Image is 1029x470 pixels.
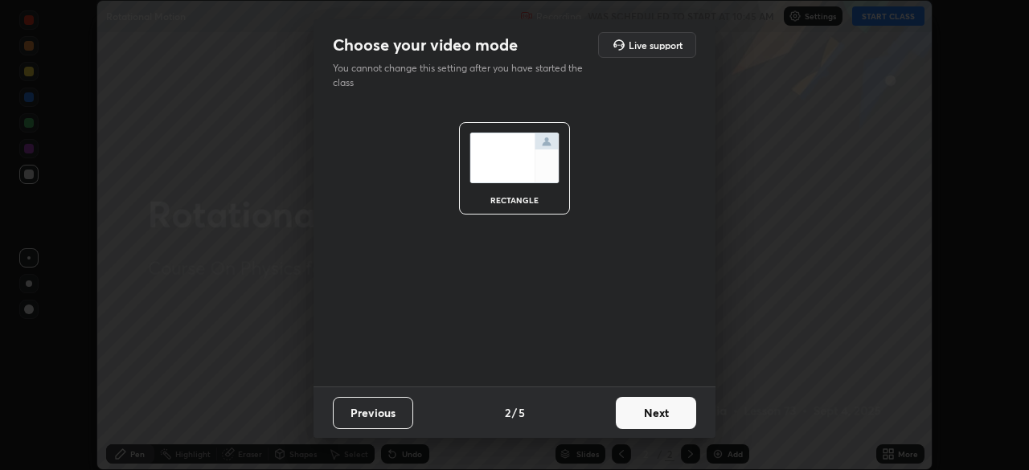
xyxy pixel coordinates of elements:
[629,40,683,50] h5: Live support
[505,404,510,421] h4: 2
[333,61,593,90] p: You cannot change this setting after you have started the class
[482,196,547,204] div: rectangle
[333,397,413,429] button: Previous
[519,404,525,421] h4: 5
[469,133,560,183] img: normalScreenIcon.ae25ed63.svg
[616,397,696,429] button: Next
[512,404,517,421] h4: /
[333,35,518,55] h2: Choose your video mode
